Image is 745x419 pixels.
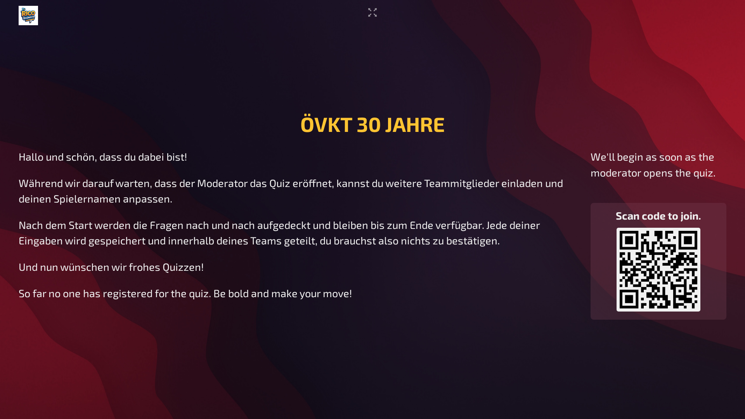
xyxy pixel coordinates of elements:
h1: ÖVKT 30 JAHRE [300,112,445,136]
h3: Scan code to join. [597,209,720,222]
button: Enter Fullscreen [365,6,380,19]
div: So far no one has registered for the quiz. Be bold and make your move! [19,287,578,299]
span: Während wir darauf warten, dass der Moderator das Quiz eröffnet, kannst du weitere Teammitglieder... [19,177,565,205]
p: We'll begin as soon as the moderator opens the quiz. [591,149,726,180]
span: Hallo und schön, dass du dabei bist! [19,150,187,163]
span: Und nun wünschen wir frohes Quizzen! [19,260,204,273]
span: Nach dem Start werden die Fragen nach und nach aufgedeckt und bleiben bis zum Ende verfügbar. Jed... [19,218,542,247]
